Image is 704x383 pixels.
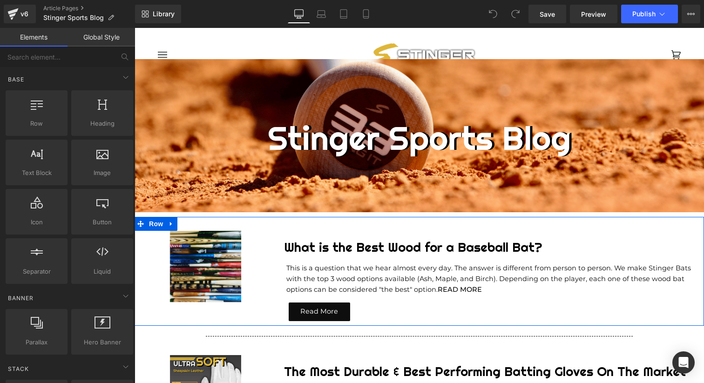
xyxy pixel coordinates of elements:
span: Parallax [8,337,65,347]
p: This is a question that we hear almost every day. The answer is different from person to person. ... [152,235,560,268]
button: Publish [621,5,678,23]
img: Stinger Sports [224,7,345,47]
button: Redo [506,5,525,23]
a: New Library [135,5,181,23]
span: Save [540,9,555,19]
a: Expand / Collapse [31,189,43,203]
span: Icon [8,217,65,227]
span: Row [8,119,65,128]
h1: The Most Durable & Best Performing Batting Gloves On The Market [149,336,569,352]
span: Heading [74,119,130,128]
span: Preview [581,9,606,19]
span: Separator [8,267,65,276]
span: Image [74,168,130,178]
a: Preview [570,5,617,23]
span: Publish [632,10,656,18]
span: Banner [7,294,34,302]
span: Stack [7,364,30,373]
span: Button [74,217,130,227]
span: Hero Banner [74,337,130,347]
button: Undo [484,5,502,23]
a: Laptop [310,5,332,23]
a: Tablet [332,5,355,23]
a: Read More [154,275,216,293]
div: Open Intercom Messenger [672,351,695,374]
h1: What is the Best Wood for a Baseball Bat? [149,212,569,228]
span: Base [7,75,25,84]
a: Article Pages [43,5,135,12]
span: Library [153,10,175,18]
span: Read More [166,280,203,287]
button: More [682,5,700,23]
a: Global Style [68,28,135,47]
a: Desktop [288,5,310,23]
div: v6 [19,8,30,20]
span: Row [12,189,31,203]
span: Liquid [74,267,130,276]
a: Mobile [355,5,377,23]
a: v6 [4,5,36,23]
a: READ MORE [303,257,347,266]
span: Text Block [8,168,65,178]
span: Stinger Sports Blog [43,14,104,21]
